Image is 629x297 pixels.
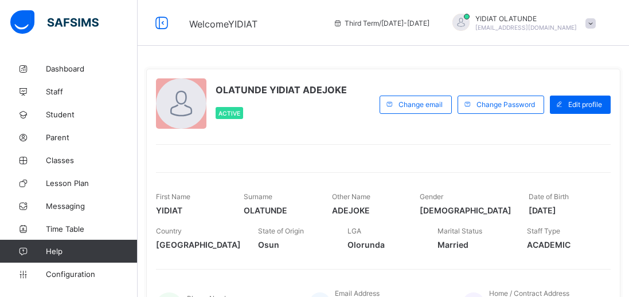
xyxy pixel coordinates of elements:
span: Other Name [332,192,370,201]
span: [EMAIL_ADDRESS][DOMAIN_NAME] [475,24,577,31]
span: Welcome YIDIAT [189,18,257,30]
span: State of Origin [258,227,304,235]
span: Change email [399,100,443,109]
span: Gender [420,192,443,201]
span: Marital Status [437,227,482,235]
span: Messaging [46,201,138,211]
span: Help [46,247,137,256]
span: Olorunda [347,240,420,250]
span: ADEJOKE [332,205,403,215]
span: [DEMOGRAPHIC_DATA] [420,205,511,215]
span: Country [156,227,182,235]
span: First Name [156,192,190,201]
span: [GEOGRAPHIC_DATA] [156,240,241,250]
span: Osun [258,240,330,250]
span: [DATE] [529,205,599,215]
span: Parent [46,133,138,142]
span: Staff Type [527,227,560,235]
img: safsims [10,10,99,34]
span: ACADEMIC [527,240,599,250]
span: Edit profile [568,100,602,109]
span: YIDIAT OLATUNDE [475,14,577,23]
span: session/term information [333,19,429,27]
span: Date of Birth [529,192,569,201]
span: Classes [46,156,138,165]
span: Time Table [46,224,138,233]
span: Active [218,110,240,117]
span: Change Password [476,100,535,109]
span: Student [46,110,138,119]
span: Surname [244,192,272,201]
span: Lesson Plan [46,179,138,188]
span: LGA [347,227,361,235]
span: Configuration [46,270,137,279]
span: Dashboard [46,64,138,73]
span: OLATUNDE YIDIAT ADEJOKE [216,84,347,96]
span: Married [437,240,510,250]
span: OLATUNDE [244,205,314,215]
span: YIDIAT [156,205,226,215]
span: Staff [46,87,138,96]
div: YIDIATOLATUNDE [441,14,601,33]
